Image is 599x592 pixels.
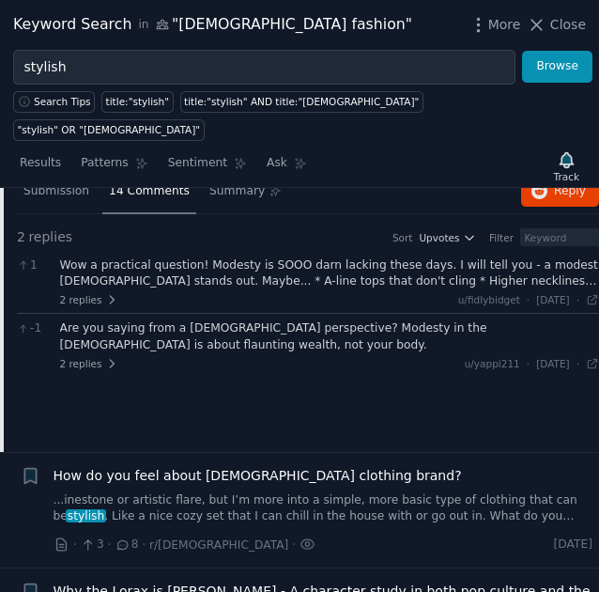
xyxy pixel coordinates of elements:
button: Reply [521,177,599,207]
span: Upvotes [419,231,459,244]
div: "stylish" OR "[DEMOGRAPHIC_DATA]" [18,123,201,136]
span: · [527,293,530,306]
span: 14 Comments [109,183,190,200]
span: Summary [209,183,265,200]
span: 1 [17,257,50,274]
span: 3 [80,537,103,553]
div: Sort [392,231,413,244]
span: [DATE] [536,293,570,306]
span: 8 [115,537,138,553]
span: More [488,15,521,35]
span: 2 [17,227,25,247]
span: u/fidlybidget [458,294,520,305]
div: title:"stylish" AND title:"[DEMOGRAPHIC_DATA]" [184,95,419,108]
span: replies [28,227,72,247]
span: · [73,535,77,554]
a: Results [13,148,68,187]
span: Sentiment [168,155,227,172]
span: Search Tips [34,95,91,108]
span: [DATE] [536,357,570,370]
span: Patterns [81,155,128,172]
a: ...inestone or artistic flare, but I’m more into a simple, more basic type of clothing that can b... [54,492,593,525]
span: Results [20,155,61,172]
a: "stylish" OR "[DEMOGRAPHIC_DATA]" [13,119,205,141]
span: u/yappi211 [465,358,520,369]
div: title:"stylish" [106,95,170,108]
span: -1 [17,320,50,337]
span: stylish [66,509,106,522]
span: [DATE] [554,537,592,553]
button: Upvotes [419,231,476,244]
input: Try a keyword related to your business [13,50,515,85]
span: · [576,357,579,370]
button: Search Tips [13,91,95,113]
span: in [138,17,148,34]
button: Close [527,15,586,35]
div: Filter [489,231,514,244]
span: Reply [554,183,586,200]
span: · [292,535,296,554]
a: Patterns [74,148,154,187]
span: Ask [267,155,287,172]
button: Browse [522,51,592,83]
a: Ask [260,148,314,187]
span: Submission [23,183,89,200]
span: · [576,293,579,306]
div: Track [554,170,579,183]
a: Sentiment [161,148,253,187]
input: Keyword [520,228,599,247]
span: 2 replies [60,293,119,306]
span: · [142,535,146,554]
a: How do you feel about [DEMOGRAPHIC_DATA] clothing brand? [54,466,462,486]
a: title:"stylish" AND title:"[DEMOGRAPHIC_DATA]" [180,91,423,113]
span: Close [550,15,586,35]
span: · [107,535,111,554]
button: More [468,15,521,35]
div: Keyword Search "[DEMOGRAPHIC_DATA] fashion" [13,13,412,37]
span: · [527,357,530,370]
span: r/[DEMOGRAPHIC_DATA] [149,538,288,552]
span: 2 replies [60,357,119,370]
button: Track [547,148,586,187]
a: title:"stylish" [101,91,174,113]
